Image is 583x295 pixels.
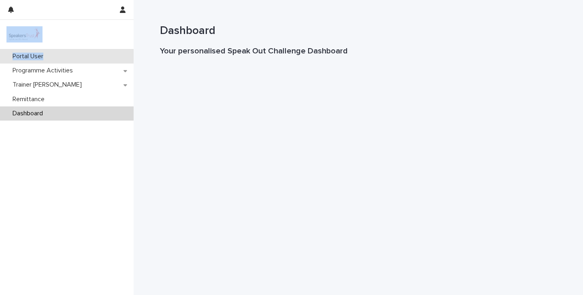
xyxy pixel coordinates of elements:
p: Trainer [PERSON_NAME] [9,81,88,89]
img: UVamC7uQTJC0k9vuxGLS [6,26,43,42]
p: Programme Activities [9,67,79,74]
p: Remittance [9,96,51,103]
p: Portal User [9,53,50,60]
h1: Your personalised Speak Out Challenge Dashboard [160,46,557,56]
p: Dashboard [9,110,49,117]
h1: Dashboard [160,24,557,38]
